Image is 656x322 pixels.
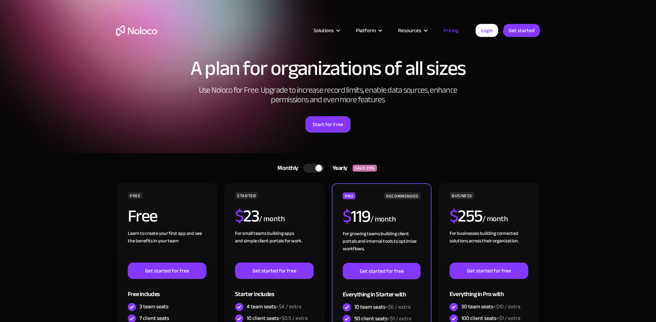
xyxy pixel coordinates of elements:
a: Get started for free [343,263,421,279]
h2: Use Noloco for Free. Upgrade to increase record limits, enable data sources, enhance permissions ... [191,85,465,105]
h2: 119 [343,208,370,225]
div: / month [370,214,396,225]
div: 7 client seats [139,314,169,322]
div: Monthly [269,163,303,173]
a: Get started for free [128,263,206,279]
span: +$4 / extra [276,301,301,312]
div: Yearly [324,163,353,173]
div: Platform [356,26,376,35]
div: STARTER [235,192,258,199]
div: 3 team seats [139,303,168,310]
a: Login [476,24,498,37]
span: $ [343,200,351,232]
div: 30 team seats [461,303,520,310]
div: Solutions [305,26,347,35]
div: Resources [389,26,435,35]
a: Pricing [435,26,467,35]
div: / month [482,214,508,225]
a: Start for Free [305,116,351,133]
div: Free includes [128,279,206,301]
div: / month [259,214,285,225]
div: Learn to create your first app and see the benefits in your team ‍ [128,230,206,263]
h2: 23 [235,207,259,225]
h1: A plan for organizations of all sizes [116,58,540,79]
div: Platform [347,26,389,35]
div: 100 client seats [461,314,520,322]
a: Get started for free [235,263,314,279]
div: Everything in Pro with [450,279,528,301]
span: +$10 / extra [493,301,520,312]
div: PRO [343,192,355,199]
div: SAVE 20% [353,165,377,172]
span: $ [450,200,458,232]
span: $ [235,200,244,232]
div: For businesses building connected solutions across their organization. ‍ [450,230,528,263]
div: Resources [398,26,421,35]
div: RECOMMENDED [384,192,421,199]
div: 10 client seats [247,314,308,322]
div: 4 team seats [247,303,301,310]
div: 10 team seats [354,303,411,311]
h2: Free [128,207,158,225]
div: BUSINESS [450,192,474,199]
a: Get started for free [450,263,528,279]
a: Get started [503,24,540,37]
h2: 255 [450,207,482,225]
div: For small teams building apps and simple client portals for work. ‍ [235,230,314,263]
span: +$6 / extra [385,302,411,312]
div: Starter includes [235,279,314,301]
div: Solutions [314,26,334,35]
div: FREE [128,192,143,199]
div: For growing teams building client portals and internal tools to optimize workflows. [343,230,421,263]
div: Everything in Starter with [343,279,421,301]
a: home [116,25,157,36]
